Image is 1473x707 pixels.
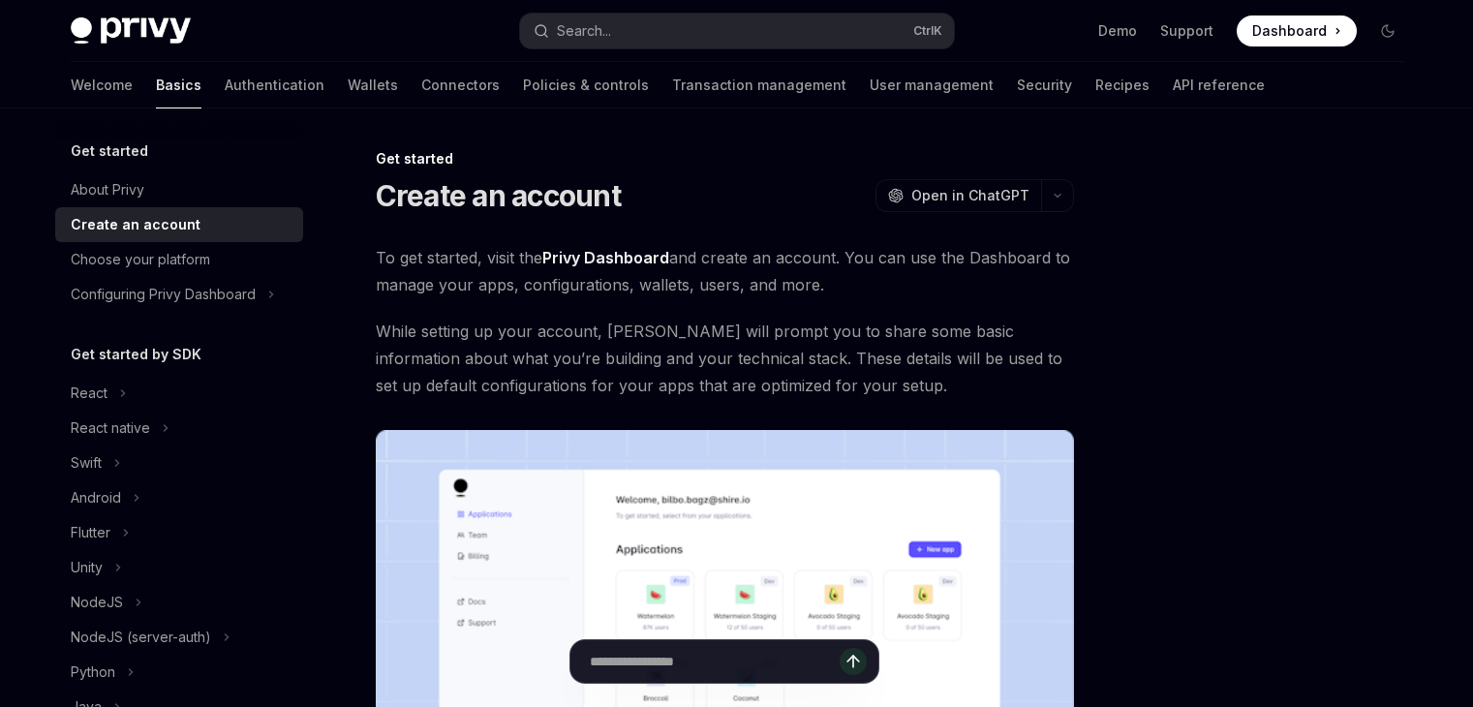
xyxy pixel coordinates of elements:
a: Policies & controls [523,62,649,108]
span: Open in ChatGPT [911,186,1029,205]
div: NodeJS (server-auth) [71,626,211,649]
a: User management [870,62,994,108]
button: Open search [520,14,954,48]
h1: Create an account [376,178,621,213]
a: Dashboard [1237,15,1357,46]
button: Toggle Configuring Privy Dashboard section [55,277,303,312]
span: While setting up your account, [PERSON_NAME] will prompt you to share some basic information abou... [376,318,1074,399]
div: Unity [71,556,103,579]
div: Python [71,661,115,684]
a: Security [1017,62,1072,108]
div: Flutter [71,521,110,544]
a: Demo [1098,21,1137,41]
button: Toggle Python section [55,655,303,690]
a: Wallets [348,62,398,108]
span: Dashboard [1252,21,1327,41]
div: Configuring Privy Dashboard [71,283,256,306]
span: To get started, visit the and create an account. You can use the Dashboard to manage your apps, c... [376,244,1074,298]
button: Toggle Swift section [55,446,303,480]
div: Create an account [71,213,200,236]
div: Android [71,486,121,509]
button: Toggle dark mode [1372,15,1403,46]
button: Toggle React native section [55,411,303,446]
a: Support [1160,21,1213,41]
a: Connectors [421,62,500,108]
a: Create an account [55,207,303,242]
h5: Get started by SDK [71,343,201,366]
img: dark logo [71,17,191,45]
a: Authentication [225,62,324,108]
button: Toggle NodeJS section [55,585,303,620]
button: Toggle Flutter section [55,515,303,550]
div: Search... [557,19,611,43]
div: Get started [376,149,1074,169]
div: About Privy [71,178,144,201]
button: Toggle Unity section [55,550,303,585]
span: Ctrl K [913,23,942,39]
button: Toggle React section [55,376,303,411]
button: Toggle NodeJS (server-auth) section [55,620,303,655]
div: Swift [71,451,102,475]
a: Recipes [1095,62,1150,108]
a: Transaction management [672,62,846,108]
button: Send message [840,648,867,675]
a: Basics [156,62,201,108]
div: Choose your platform [71,248,210,271]
div: React native [71,416,150,440]
a: About Privy [55,172,303,207]
a: API reference [1173,62,1265,108]
a: Choose your platform [55,242,303,277]
a: Welcome [71,62,133,108]
input: Ask a question... [590,640,840,683]
div: React [71,382,107,405]
button: Toggle Android section [55,480,303,515]
a: Privy Dashboard [542,248,669,268]
h5: Get started [71,139,148,163]
div: NodeJS [71,591,123,614]
button: Open in ChatGPT [875,179,1041,212]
